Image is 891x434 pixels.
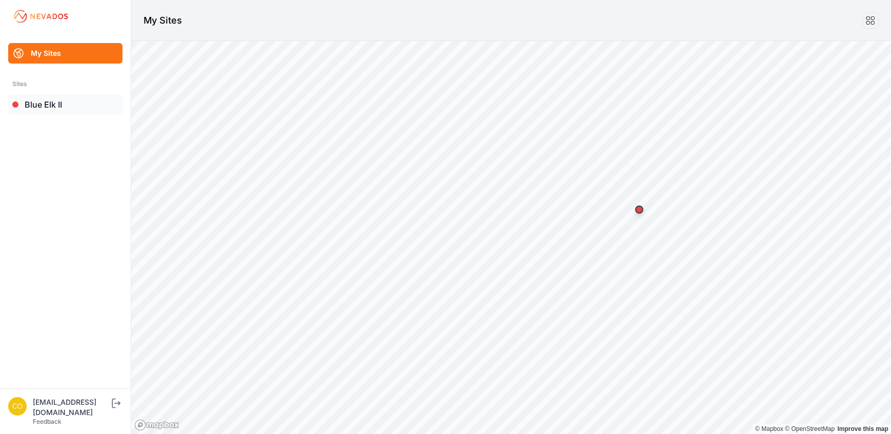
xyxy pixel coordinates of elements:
a: OpenStreetMap [785,425,835,432]
div: Sites [12,78,118,90]
img: Nevados [12,8,70,25]
div: [EMAIL_ADDRESS][DOMAIN_NAME] [33,397,110,418]
h1: My Sites [144,13,182,28]
a: Blue Elk II [8,94,123,115]
a: Mapbox [755,425,783,432]
canvas: Map [131,41,891,434]
a: Feedback [33,418,62,425]
a: My Sites [8,43,123,64]
div: Map marker [629,199,650,220]
a: Map feedback [838,425,888,432]
img: controlroomoperator@invenergy.com [8,397,27,416]
a: Mapbox logo [134,419,179,431]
